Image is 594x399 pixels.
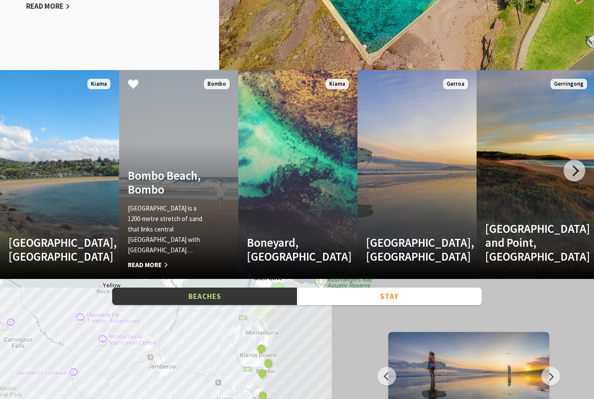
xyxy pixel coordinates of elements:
[551,79,587,90] span: Gerringong
[112,288,297,305] button: Beaches
[9,235,93,264] h4: [GEOGRAPHIC_DATA], [GEOGRAPHIC_DATA]
[326,79,349,90] span: Kiama
[128,203,212,255] p: [GEOGRAPHIC_DATA] is a 1200-metre stretch of sand that links central [GEOGRAPHIC_DATA] with [GEOG...
[263,358,274,369] button: See detail about Boneyard, Kiama
[297,288,482,305] button: Stay
[119,70,238,279] a: Bombo Beach, Bombo [GEOGRAPHIC_DATA] is a 1200-metre stretch of sand that links central [GEOGRAPH...
[366,235,450,264] h4: [GEOGRAPHIC_DATA], [GEOGRAPHIC_DATA]
[238,70,357,279] a: Boneyard, [GEOGRAPHIC_DATA] Kiama
[87,79,110,90] span: Kiama
[119,70,147,100] button: Click to Favourite Bombo Beach, Bombo
[541,367,560,386] button: Next
[485,221,569,264] h4: [GEOGRAPHIC_DATA] and Point, [GEOGRAPHIC_DATA]
[128,260,212,270] span: Read More
[247,235,331,264] h4: Boneyard, [GEOGRAPHIC_DATA]
[377,367,396,386] button: Previous
[256,342,267,354] button: See detail about Jones Beach, Kiama Downs
[204,79,230,90] span: Bombo
[128,168,212,197] h4: Bombo Beach, Bombo
[257,368,268,379] button: See detail about Bombo Beach, Bombo
[26,1,70,11] a: Read More
[357,70,477,279] a: Another Image Used [GEOGRAPHIC_DATA], [GEOGRAPHIC_DATA] Gerroa
[443,79,468,90] span: Gerroa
